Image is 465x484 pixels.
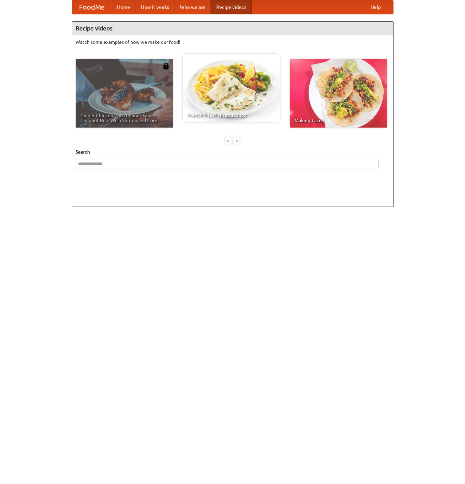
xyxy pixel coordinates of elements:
[211,0,252,14] a: Recipe videos
[112,0,135,14] a: Home
[290,59,387,128] a: Making Tacos
[72,0,112,14] a: FoodMe
[188,113,275,117] span: French Fries Fish and Chips
[76,39,390,45] p: Watch some examples of how we make our food!
[365,0,386,14] a: Help
[72,22,393,35] h4: Recipe videos
[295,118,382,123] span: Making Tacos
[225,136,232,145] div: «
[135,0,175,14] a: How it works
[175,0,211,14] a: Who we are
[76,148,390,155] h5: Search
[163,63,169,69] img: 483408.png
[183,54,280,122] a: French Fries Fish and Chips
[233,136,240,145] div: »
